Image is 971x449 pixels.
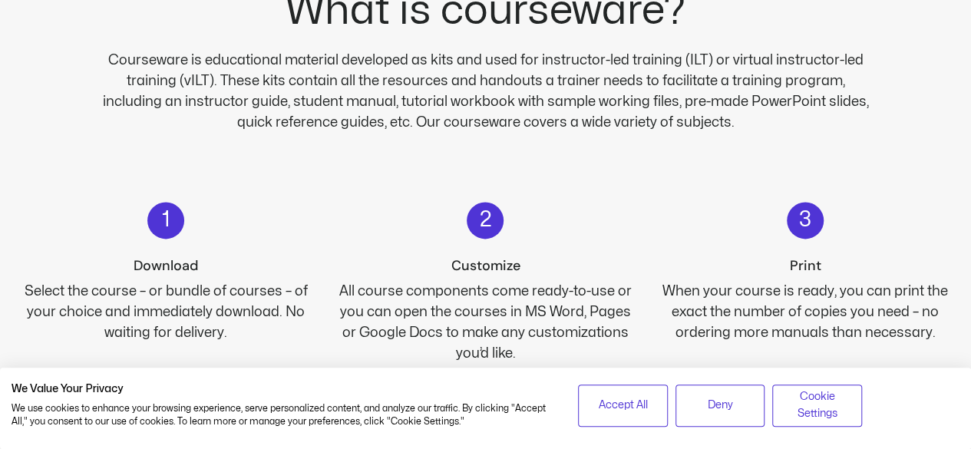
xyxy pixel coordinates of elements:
h2: 3 [799,210,811,231]
div: Select the course – or bundle of courses – of your choice and immediately download. No waiting fo... [15,281,316,343]
h2: Customize [335,257,636,275]
h2: Download [15,257,316,275]
h2: 2 [479,210,491,231]
h2: 1 [162,210,170,231]
span: Accept All [598,397,647,414]
button: Adjust cookie preferences [772,385,862,427]
h2: Print [655,257,956,275]
button: Accept all cookies [578,385,668,427]
div: All course components come ready-to-use or you can open the courses in MS Word, Pages or Google D... [335,281,636,364]
span: Cookie Settings [782,388,852,423]
p: We use cookies to enhance your browsing experience, serve personalized content, and analyze our t... [12,402,555,428]
div: When your course is ready, you can print the exact the number of copies you need – no ordering mo... [655,281,956,343]
p: Courseware is educational material developed as kits and used for instructor-led training (ILT) o... [97,50,874,133]
h2: We Value Your Privacy [12,382,555,396]
span: Deny [708,397,733,414]
button: Deny all cookies [675,385,765,427]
